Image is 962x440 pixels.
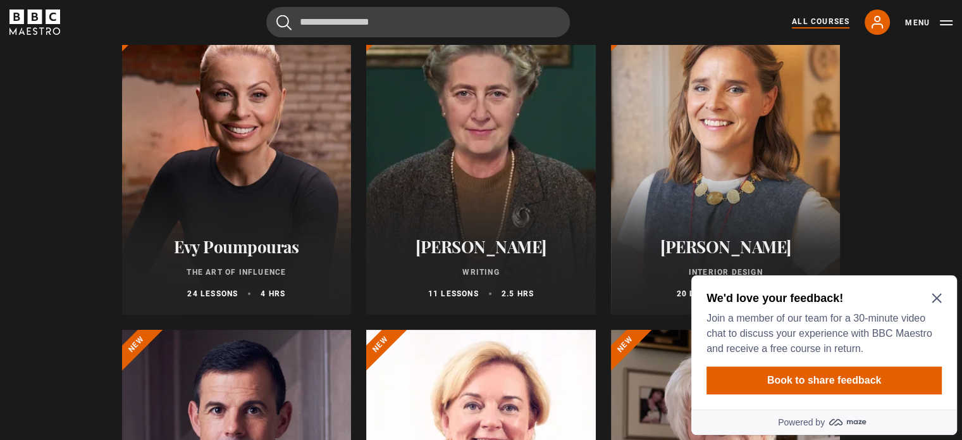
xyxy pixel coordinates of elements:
[9,9,60,35] svg: BBC Maestro
[122,11,352,315] a: Evy Poumpouras The Art of Influence 24 lessons 4 hrs New
[245,23,256,33] button: Close Maze Prompt
[502,288,534,299] p: 2.5 hrs
[266,7,570,37] input: Search
[5,139,271,165] a: Powered by maze
[611,11,841,315] a: [PERSON_NAME] Interior Design 20 lessons 4 hrs New
[381,237,581,256] h2: [PERSON_NAME]
[187,288,238,299] p: 24 lessons
[261,288,285,299] p: 4 hrs
[626,237,825,256] h2: [PERSON_NAME]
[428,288,479,299] p: 11 lessons
[381,267,581,278] p: Writing
[137,267,336,278] p: The Art of Influence
[677,288,727,299] p: 20 lessons
[5,5,271,165] div: Optional study invitation
[366,11,596,315] a: [PERSON_NAME] Writing 11 lessons 2.5 hrs New
[137,237,336,256] h2: Evy Poumpouras
[626,267,825,278] p: Interior Design
[792,16,849,28] a: All Courses
[276,15,292,30] button: Submit the search query
[905,16,953,29] button: Toggle navigation
[20,20,250,35] h2: We'd love your feedback!
[20,41,250,86] p: Join a member of our team for a 30-minute video chat to discuss your experience with BBC Maestro ...
[20,96,256,124] button: Book to share feedback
